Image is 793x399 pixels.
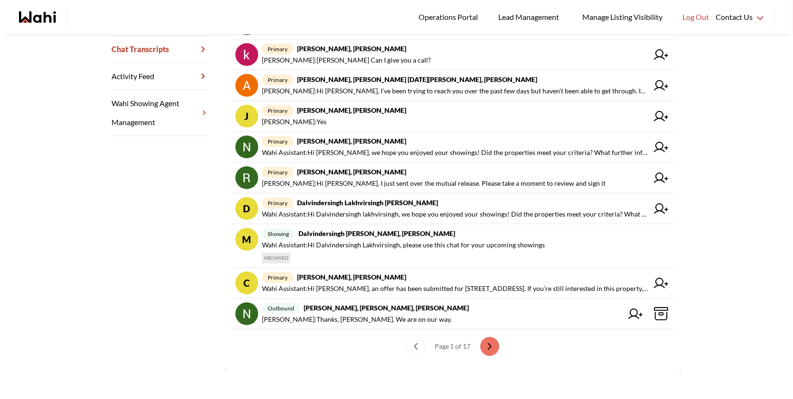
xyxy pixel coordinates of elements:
[262,54,431,66] span: [PERSON_NAME] : [PERSON_NAME] Can I give you a call?
[235,197,258,220] div: D
[232,132,674,163] a: primary[PERSON_NAME], [PERSON_NAME]Wahi Assistant:Hi [PERSON_NAME], we hope you enjoyed your show...
[262,167,293,178] span: primary
[262,136,293,147] span: primary
[232,268,674,299] a: Cprimary[PERSON_NAME], [PERSON_NAME]Wahi Assistant:Hi [PERSON_NAME], an offer has been submitted ...
[480,337,499,356] button: next page
[498,11,562,23] span: Lead Management
[682,11,709,23] span: Log Out
[232,163,674,193] a: primary[PERSON_NAME], [PERSON_NAME][PERSON_NAME]:Hi [PERSON_NAME], I just sent over the mutual re...
[235,302,258,325] img: chat avatar
[297,273,406,281] strong: [PERSON_NAME], [PERSON_NAME]
[297,45,406,53] strong: [PERSON_NAME], [PERSON_NAME]
[262,272,293,283] span: primary
[112,63,209,90] a: Activity Feed
[262,283,648,294] span: Wahi Assistant : Hi [PERSON_NAME], an offer has been submitted for [STREET_ADDRESS]. If you’re st...
[235,228,258,251] div: M
[232,101,674,132] a: Jprimary[PERSON_NAME], [PERSON_NAME][PERSON_NAME]:Yes
[304,304,469,312] strong: [PERSON_NAME], [PERSON_NAME], [PERSON_NAME]
[262,228,295,239] span: showing
[235,136,258,158] img: chat avatar
[19,11,56,23] a: Wahi homepage
[297,106,406,114] strong: [PERSON_NAME], [PERSON_NAME]
[262,105,293,116] span: primary
[262,74,293,85] span: primary
[232,39,674,70] a: primary[PERSON_NAME], [PERSON_NAME][PERSON_NAME]:[PERSON_NAME] Can I give you a call?
[297,137,406,145] strong: [PERSON_NAME], [PERSON_NAME]
[262,209,648,220] span: Wahi Assistant : Hi Dalvindersingh lakhvirsingh, we hope you enjoyed your showings! Did the prope...
[232,224,674,268] a: MshowingDalvindersingh [PERSON_NAME], [PERSON_NAME]Wahi Assistant:Hi Dalvindersingh Lakhvirsingh,...
[232,329,674,363] nav: conversations pagination
[262,85,648,97] span: [PERSON_NAME] : Hi [PERSON_NAME], I’ve been trying to reach you over the past few days but haven’...
[431,337,475,356] div: Page 1 of 17
[262,116,327,127] span: [PERSON_NAME] : Yes
[297,168,406,176] strong: [PERSON_NAME], [PERSON_NAME]
[235,272,258,294] div: C
[235,166,258,189] img: chat avatar
[406,337,425,356] button: previous page
[262,178,606,189] span: [PERSON_NAME] : Hi [PERSON_NAME], I just sent over the mutual release. Please take a moment to re...
[297,75,537,83] strong: [PERSON_NAME], [PERSON_NAME] [DATE][PERSON_NAME], [PERSON_NAME]
[262,253,290,263] span: ARCHIVED
[232,193,674,224] a: DprimaryDalvindersingh Lakhvirsingh [PERSON_NAME]Wahi Assistant:Hi Dalvindersingh lakhvirsingh, w...
[235,74,258,97] img: chat avatar
[112,90,209,136] a: Wahi Showing Agent Management
[232,299,674,329] a: outbound[PERSON_NAME], [PERSON_NAME], [PERSON_NAME][PERSON_NAME]:Thanks, [PERSON_NAME]. We are on...
[262,147,648,158] span: Wahi Assistant : Hi [PERSON_NAME], we hope you enjoyed your showings! Did the properties meet you...
[262,198,293,209] span: primary
[579,11,665,23] span: Manage Listing Visibility
[235,43,258,66] img: chat avatar
[299,229,455,237] strong: Dalvindersingh [PERSON_NAME], [PERSON_NAME]
[235,105,258,127] div: J
[262,314,452,325] span: [PERSON_NAME] : Thanks, [PERSON_NAME]. We are on our way.
[262,239,545,251] span: Wahi Assistant : Hi Dalvindersingh Lakhvirsingh, please use this chat for your upcoming showings
[297,199,438,207] strong: Dalvindersingh Lakhvirsingh [PERSON_NAME]
[262,44,293,54] span: primary
[419,11,481,23] span: Operations Portal
[232,70,674,101] a: primary[PERSON_NAME], [PERSON_NAME] [DATE][PERSON_NAME], [PERSON_NAME][PERSON_NAME]:Hi [PERSON_NA...
[262,303,300,314] span: outbound
[112,36,209,63] a: Chat Transcripts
